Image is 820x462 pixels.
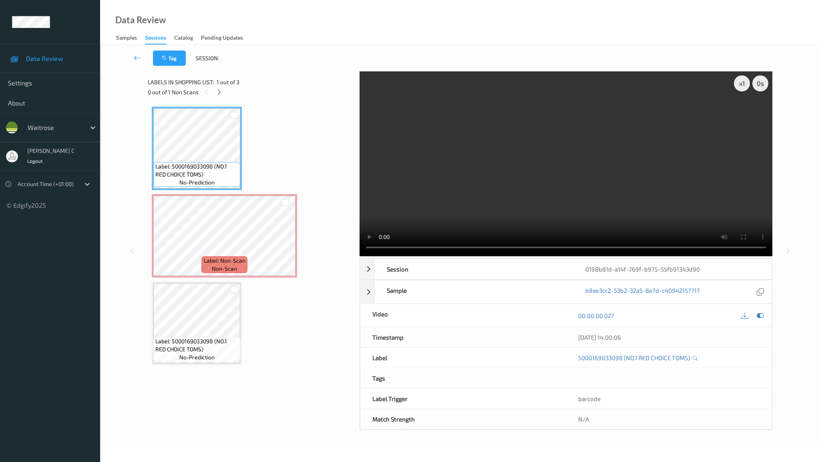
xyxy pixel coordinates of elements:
div: 0 out of 1 Non Scans [148,87,354,97]
a: Sessions [145,32,174,45]
span: no-prediction [179,353,215,361]
div: Data Review [115,16,166,24]
a: Pending Updates [201,32,251,44]
div: Label [360,348,566,368]
div: Timestamp [360,327,566,347]
button: Tag [153,51,186,66]
span: Labels in shopping list: [148,78,214,86]
div: 0 s [752,75,768,91]
span: Label: 5000169033098 (NO.1 RED CHOICE TOMS) [155,162,238,178]
span: 1 out of 3 [217,78,239,86]
span: non-scan [212,265,237,273]
a: 00:00:00.027 [578,312,614,320]
div: Samples [116,34,137,44]
div: 0198b81d-a14f-769f-b975-55fb91343d90 [573,259,772,279]
span: Label: 5000169033098 (NO.1 RED CHOICE TOMS) [155,337,238,353]
a: Catalog [174,32,201,44]
div: barcode [566,389,772,409]
div: Session [375,259,573,279]
div: Tags [360,368,566,388]
a: b9ae3cc2-53b2-32a5-8e7d-c40942157717 [585,286,700,297]
a: 5000169033098 (NO.1 RED CHOICE TOMS) [578,354,690,362]
div: Pending Updates [201,34,243,44]
div: Match Strength [360,409,566,429]
div: x 1 [734,75,750,91]
div: Sessions [145,34,166,45]
span: Label: Non-Scan [204,257,245,265]
span: Session: [196,54,219,62]
div: Sample [375,280,573,303]
div: N/A [566,409,772,429]
div: Session0198b81d-a14f-769f-b975-55fb91343d90 [360,259,772,280]
div: Catalog [174,34,193,44]
span: no-prediction [179,178,215,186]
div: Label Trigger [360,389,566,409]
div: [DATE] 14:00:06 [578,333,760,341]
div: Video [360,304,566,327]
a: Samples [116,32,145,44]
div: Sampleb9ae3cc2-53b2-32a5-8e7d-c40942157717 [360,280,772,304]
